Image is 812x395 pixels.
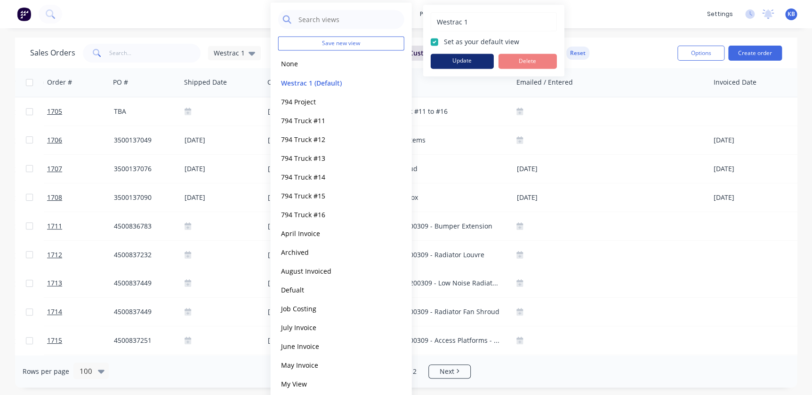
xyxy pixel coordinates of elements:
span: KB [788,10,795,18]
div: 794 Truck #15 - MT5200309 - Low Noise Radiator Fan [346,278,501,288]
a: Page 2 [408,364,422,379]
div: [DATE] [185,191,260,203]
button: None [278,58,386,69]
input: Search... [109,44,201,63]
label: Set as your default view [444,37,519,47]
div: settings [702,7,738,21]
div: [DATE] [268,221,338,231]
div: Engineering for truck #11 to #16 [346,107,501,116]
div: 4500837449 [113,278,174,288]
button: Delete [498,54,557,69]
button: July Invoice [278,322,386,332]
div: [DATE] [185,163,260,174]
div: 3D Print E Stop Shroud [346,164,501,174]
div: [DATE] [268,135,338,145]
div: Shipped Date [184,78,227,87]
button: Reset [566,47,589,60]
span: Next [440,367,454,376]
div: [DATE] [268,107,338,116]
button: 794 Project [278,96,386,107]
div: PO # [113,78,128,87]
button: Create order [728,46,782,61]
div: [DATE] [268,193,338,202]
a: 1706 [47,126,104,154]
button: Defualt [278,284,386,295]
a: 1712 [47,241,104,269]
div: Invoiced Date [714,78,756,87]
div: TBA [113,107,174,116]
div: [DATE] [516,163,706,174]
div: 794 Truck #15 - MT500309 - Access Platforms - LH & RH [346,336,501,345]
div: 4500837449 [113,307,174,316]
div: Emailed / Entered [516,78,573,87]
div: 3500137090 [113,193,174,202]
a: 1711 [47,212,104,240]
span: Westrac 1 [214,48,245,58]
div: 3500137076 [113,164,174,174]
button: 794 Truck #11 [278,115,386,126]
button: June Invoice [278,340,386,351]
button: April Invoice [278,228,386,238]
button: Job Costing [278,303,386,314]
button: Save new view [278,36,404,50]
button: 794 Truck #15 [278,190,386,201]
div: [DATE] [714,193,791,202]
div: purchasing [415,7,458,21]
span: 1715 [47,336,62,345]
button: 794 Truck #12 [278,134,386,144]
img: Factory [17,7,31,21]
button: Westrac 1 (Default) [278,77,386,88]
div: [DATE] [268,164,338,174]
div: 3500137049 [113,135,174,145]
div: [DATE] [268,278,338,288]
div: [DATE] [268,307,338,316]
input: Enter view name... [436,13,552,31]
span: 1712 [47,250,62,260]
div: [DATE] [714,164,791,174]
div: 794 Truck #15 - MT500309 - Bumper Extension [346,221,501,231]
div: [DATE] [268,336,338,345]
button: 794 Truck #14 [278,171,386,182]
div: [DATE] [268,250,338,260]
div: 4500837232 [113,250,174,260]
button: Update [431,54,494,69]
div: 3D Printed - Cwess Box [346,193,501,202]
a: Next page [429,367,470,376]
div: 794 Truck #15 - MT500309 - Radiator Fan Shroud [346,307,501,316]
a: 1714 [47,298,104,326]
div: [DATE] [185,134,260,146]
button: Archived [278,246,386,257]
span: 1707 [47,164,62,174]
button: My View [278,378,386,389]
a: 1705 [47,97,104,126]
button: 794 Truck #13 [278,152,386,163]
div: 4500836783 [113,221,174,231]
span: 1711 [47,221,62,231]
span: 1705 [47,107,62,116]
button: Options [677,46,724,61]
div: J/N 1706 - 3D / DPO Items [346,135,501,145]
span: 1713 [47,278,62,288]
div: [DATE] [714,135,791,145]
span: 1714 [47,307,62,316]
div: Order # [47,78,72,87]
span: 1706 [47,135,62,145]
span: 1708 [47,193,62,202]
a: 1713 [47,269,104,297]
div: Created Date [267,78,309,87]
span: Rows per page [23,367,69,376]
button: 794 Truck #16 [278,209,386,220]
button: May Invoice [278,359,386,370]
button: August Invoiced [278,265,386,276]
div: [DATE] [516,191,706,203]
a: 1707 [47,155,104,183]
div: 794 Truck #15 - MT500309 - Radiator Louvre [346,250,501,260]
h1: Sales Orders [30,48,75,57]
div: 4500837251 [113,336,174,345]
a: 1715 [47,326,104,355]
input: Search views [297,10,400,29]
a: 1708 [47,183,104,212]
